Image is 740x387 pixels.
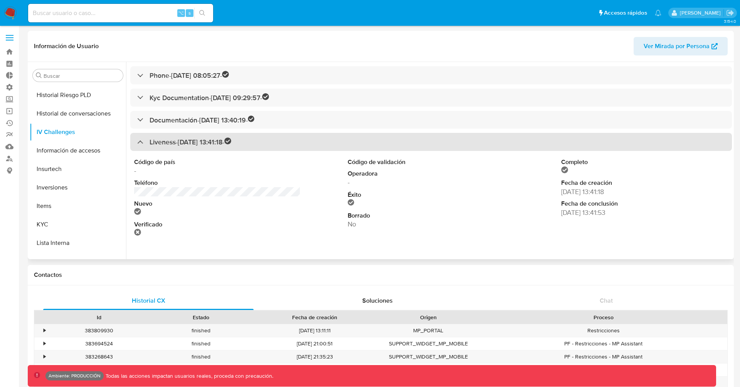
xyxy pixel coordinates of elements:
div: • [44,353,45,360]
button: Ver Mirada por Persona [634,37,728,55]
h3: Liveness - [DATE] 13:41:18 - [150,137,231,146]
dt: Código de país [134,158,301,166]
button: KYC [30,215,126,234]
div: [DATE] 15:22:04 [252,364,377,376]
button: IV Challenges [30,123,126,141]
div: MP_PORTAL [377,324,479,337]
span: Soluciones [362,296,393,305]
dt: Teléfono [134,179,301,187]
div: Documentación-[DATE] 13:40:19- [130,111,732,129]
div: 322732408 [48,364,150,376]
dd: - [348,178,515,187]
div: SUPPORT_WIDGET_MP [377,364,479,376]
h1: Información de Usuario [34,42,99,50]
div: Retiros - Transaccional [479,364,727,376]
div: [DATE] 21:00:51 [252,337,377,350]
button: Items [30,197,126,215]
button: Inversiones [30,178,126,197]
div: Id [53,313,145,321]
button: search-icon [194,8,210,18]
span: Chat [600,296,613,305]
div: [DATE] 21:35:23 [252,350,377,363]
div: 383268643 [48,350,150,363]
div: SUPPORT_WIDGET_MP_MOBILE [377,337,479,350]
div: SUPPORT_WIDGET_MP_MOBILE [377,350,479,363]
a: Notificaciones [655,10,661,16]
div: finished [150,350,252,363]
a: Salir [726,9,734,17]
div: Restricciones [479,324,727,337]
div: [DATE] 13:11:11 [252,324,377,337]
button: Listas Externas [30,252,126,271]
p: Todas las acciones impactan usuarios reales, proceda con precaución. [104,372,273,380]
dt: Nuevo [134,199,301,208]
div: Liveness-[DATE] 13:41:18- [130,133,732,151]
input: Buscar usuario o caso... [28,8,213,18]
span: Historial CX [132,296,165,305]
div: finished [150,324,252,337]
div: finished [150,364,252,376]
div: PF - Restricciones - MP Assistant [479,350,727,363]
span: ⌥ [178,9,184,17]
p: juan.jsosa@mercadolibre.com.co [680,9,723,17]
span: Ver Mirada por Persona [644,37,710,55]
div: Estado [155,313,247,321]
div: Phone-[DATE] 08:05:27- [130,66,732,84]
dt: Completo [561,158,728,166]
div: • [44,340,45,347]
dt: Fecha de creación [561,179,728,187]
button: Información de accesos [30,141,126,160]
input: Buscar [44,72,120,79]
button: Insurtech [30,160,126,178]
dt: Éxito [348,191,515,199]
span: Accesos rápidos [604,9,647,17]
div: finished [150,337,252,350]
div: Kyc Documentation-[DATE] 09:29:57- [130,89,732,107]
h1: Contactos [34,271,728,279]
dd: - [134,166,301,176]
button: Historial Riesgo PLD [30,86,126,104]
div: Origen [383,313,474,321]
dt: Verificado [134,220,301,229]
div: Proceso [485,313,722,321]
dd: [DATE] 13:41:53 [561,208,728,217]
span: s [188,9,191,17]
div: • [44,327,45,334]
div: 383694524 [48,337,150,350]
dt: Código de validación [348,158,515,166]
p: Ambiente: PRODUCCIÓN [49,374,101,377]
div: PF - Restricciones - MP Assistant [479,337,727,350]
button: Lista Interna [30,234,126,252]
h3: Documentación - [DATE] 13:40:19 - [150,116,255,124]
dt: Operadora [348,169,515,178]
h3: Kyc Documentation - [DATE] 09:29:57 - [150,93,269,102]
dd: No [348,219,515,229]
dt: Fecha de conclusión [561,199,728,208]
dt: Borrado [348,211,515,220]
div: Fecha de creación [257,313,372,321]
h3: Phone - [DATE] 08:05:27 - [150,71,229,80]
div: 383809930 [48,324,150,337]
button: Historial de conversaciones [30,104,126,123]
button: Buscar [36,72,42,79]
dd: [DATE] 13:41:18 [561,187,728,196]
